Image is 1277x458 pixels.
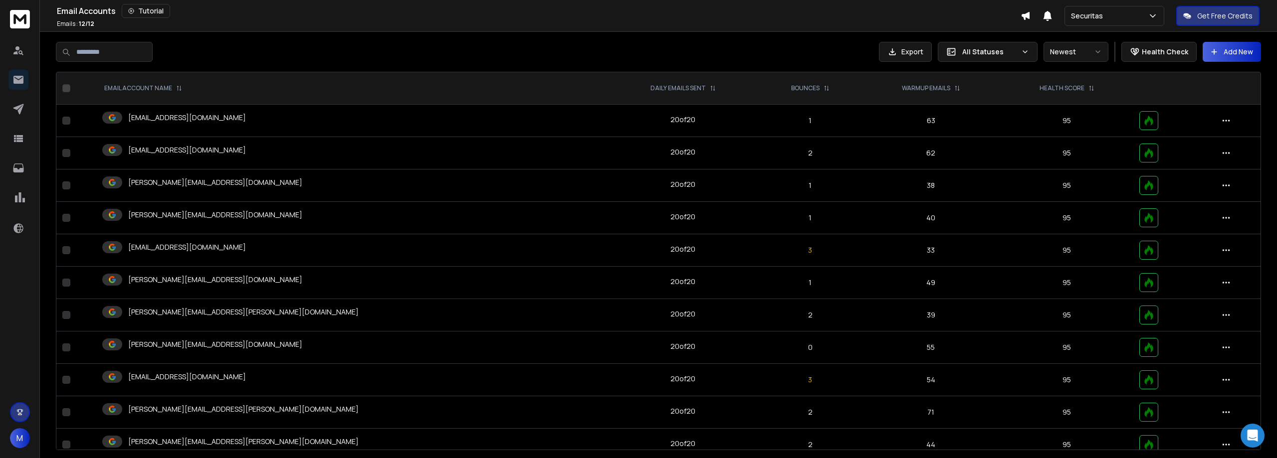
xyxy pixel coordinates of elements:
[670,212,695,222] div: 20 of 20
[670,309,695,319] div: 20 of 20
[765,407,855,417] p: 2
[765,213,855,223] p: 1
[1197,11,1253,21] p: Get Free Credits
[122,4,170,18] button: Tutorial
[1001,299,1133,331] td: 95
[57,20,94,28] p: Emails :
[128,437,359,447] p: [PERSON_NAME][EMAIL_ADDRESS][PERSON_NAME][DOMAIN_NAME]
[670,244,695,254] div: 20 of 20
[1001,234,1133,267] td: 95
[765,278,855,288] p: 1
[861,234,1000,267] td: 33
[670,179,695,189] div: 20 of 20
[1241,424,1265,448] div: Open Intercom Messenger
[128,404,359,414] p: [PERSON_NAME][EMAIL_ADDRESS][PERSON_NAME][DOMAIN_NAME]
[104,84,182,92] div: EMAIL ACCOUNT NAME
[57,4,1021,18] div: Email Accounts
[861,169,1000,202] td: 38
[10,428,30,448] button: M
[128,177,302,187] p: [PERSON_NAME][EMAIL_ADDRESS][DOMAIN_NAME]
[861,331,1000,364] td: 55
[128,307,359,317] p: [PERSON_NAME][EMAIL_ADDRESS][PERSON_NAME][DOMAIN_NAME]
[670,439,695,449] div: 20 of 20
[1001,105,1133,137] td: 95
[902,84,950,92] p: WARMUP EMAILS
[128,145,246,155] p: [EMAIL_ADDRESS][DOMAIN_NAME]
[765,245,855,255] p: 3
[670,374,695,384] div: 20 of 20
[1071,11,1107,21] p: Securitas
[128,339,302,349] p: [PERSON_NAME][EMAIL_ADDRESS][DOMAIN_NAME]
[1203,42,1261,62] button: Add New
[765,310,855,320] p: 2
[670,341,695,351] div: 20 of 20
[765,342,855,352] p: 0
[128,372,246,382] p: [EMAIL_ADDRESS][DOMAIN_NAME]
[1001,331,1133,364] td: 95
[1176,6,1260,26] button: Get Free Credits
[861,105,1000,137] td: 63
[1001,169,1133,202] td: 95
[128,210,302,220] p: [PERSON_NAME][EMAIL_ADDRESS][DOMAIN_NAME]
[861,396,1000,429] td: 71
[1121,42,1197,62] button: Health Check
[765,180,855,190] p: 1
[1001,364,1133,396] td: 95
[861,137,1000,169] td: 62
[765,116,855,126] p: 1
[861,202,1000,234] td: 40
[765,148,855,158] p: 2
[1001,267,1133,299] td: 95
[670,406,695,416] div: 20 of 20
[670,147,695,157] div: 20 of 20
[765,440,855,450] p: 2
[1044,42,1108,62] button: Newest
[765,375,855,385] p: 3
[1001,396,1133,429] td: 95
[128,242,246,252] p: [EMAIL_ADDRESS][DOMAIN_NAME]
[1142,47,1188,57] p: Health Check
[861,267,1000,299] td: 49
[128,275,302,285] p: [PERSON_NAME][EMAIL_ADDRESS][DOMAIN_NAME]
[670,277,695,287] div: 20 of 20
[861,364,1000,396] td: 54
[879,42,932,62] button: Export
[1040,84,1084,92] p: HEALTH SCORE
[650,84,706,92] p: DAILY EMAILS SENT
[128,113,246,123] p: [EMAIL_ADDRESS][DOMAIN_NAME]
[1001,137,1133,169] td: 95
[791,84,820,92] p: BOUNCES
[861,299,1000,331] td: 39
[962,47,1017,57] p: All Statuses
[1001,202,1133,234] td: 95
[79,19,94,28] span: 12 / 12
[670,115,695,125] div: 20 of 20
